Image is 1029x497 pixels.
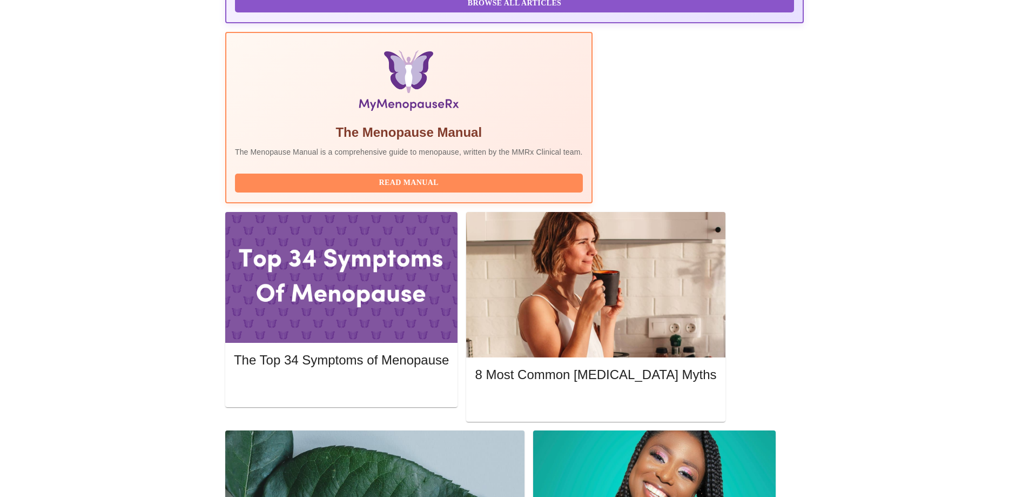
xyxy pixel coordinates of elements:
h5: The Top 34 Symptoms of Menopause [234,352,449,369]
button: Read More [475,394,716,413]
span: Read More [245,381,438,395]
p: The Menopause Manual is a comprehensive guide to menopause, written by the MMRx Clinical team. [235,147,583,157]
a: Read More [234,382,452,392]
span: Read Manual [246,176,572,190]
h5: 8 Most Common [MEDICAL_DATA] Myths [475,366,716,383]
button: Read Manual [235,174,583,193]
h5: The Menopause Manual [235,124,583,141]
button: Read More [234,379,449,397]
span: Read More [486,396,705,410]
a: Read Manual [235,177,586,187]
a: Read More [475,397,719,407]
img: Menopause Manual [290,50,527,115]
